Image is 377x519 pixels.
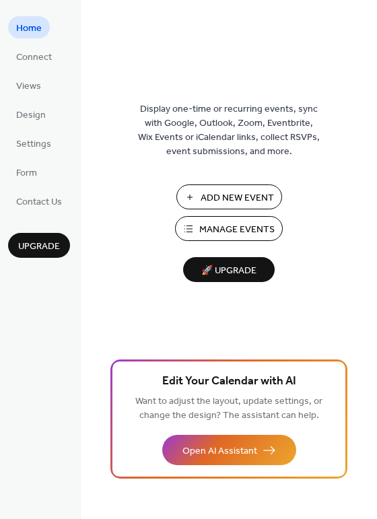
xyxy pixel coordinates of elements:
button: Add New Event [176,184,282,209]
span: Contact Us [16,195,62,209]
button: Manage Events [175,216,283,241]
span: Want to adjust the layout, update settings, or change the design? The assistant can help. [135,392,322,425]
span: Connect [16,50,52,65]
a: Design [8,103,54,125]
span: Open AI Assistant [182,444,257,458]
button: Upgrade [8,233,70,258]
button: 🚀 Upgrade [183,257,275,282]
a: Home [8,16,50,38]
span: Views [16,79,41,94]
span: Edit Your Calendar with AI [162,372,296,391]
span: Add New Event [201,191,274,205]
span: Design [16,108,46,123]
button: Open AI Assistant [162,435,296,465]
a: Contact Us [8,190,70,212]
span: 🚀 Upgrade [191,262,267,280]
span: Display one-time or recurring events, sync with Google, Outlook, Zoom, Eventbrite, Wix Events or ... [138,102,320,159]
span: Manage Events [199,223,275,237]
span: Settings [16,137,51,151]
a: Views [8,74,49,96]
a: Connect [8,45,60,67]
a: Settings [8,132,59,154]
a: Form [8,161,45,183]
span: Form [16,166,37,180]
span: Upgrade [18,240,60,254]
span: Home [16,22,42,36]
